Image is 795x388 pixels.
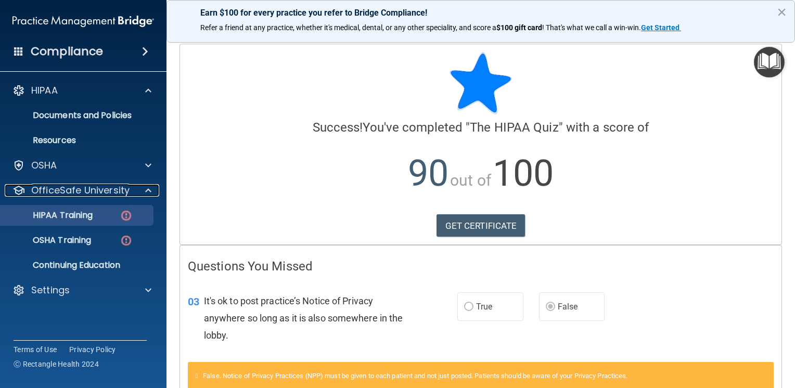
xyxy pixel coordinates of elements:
p: Resources [7,135,149,146]
p: Earn $100 for every practice you refer to Bridge Compliance! [200,8,761,18]
a: GET CERTIFICATE [437,214,525,237]
span: It's ok to post practice’s Notice of Privacy anywhere so long as it is also somewhere in the lobby. [204,295,403,341]
p: Settings [31,284,70,296]
p: OSHA [31,159,57,172]
img: blue-star-rounded.9d042014.png [450,52,512,114]
span: False. Notice of Privacy Practices (NPP) must be given to each patient and not just posted. Patie... [203,372,627,380]
span: Success! [313,120,363,135]
h4: Compliance [31,44,103,59]
a: OSHA [12,159,151,172]
img: danger-circle.6113f641.png [120,209,133,222]
span: 100 [493,152,554,195]
span: Refer a friend at any practice, whether it's medical, dental, or any other speciality, and score a [200,23,496,32]
span: out of [450,171,491,189]
a: Get Started [641,23,681,32]
input: False [546,303,555,311]
span: 90 [408,152,448,195]
span: 03 [188,295,199,308]
strong: Get Started [641,23,679,32]
p: HIPAA [31,84,58,97]
span: The HIPAA Quiz [470,120,558,135]
a: HIPAA [12,84,151,97]
input: True [464,303,473,311]
span: False [558,302,578,312]
strong: $100 gift card [496,23,542,32]
p: OSHA Training [7,235,91,245]
h4: Questions You Missed [188,260,774,273]
p: Documents and Policies [7,110,149,121]
a: Settings [12,284,151,296]
button: Open Resource Center [754,47,785,77]
span: Ⓒ Rectangle Health 2024 [14,359,99,369]
a: OfficeSafe University [12,184,151,197]
img: PMB logo [12,11,154,32]
a: Privacy Policy [69,344,116,355]
img: danger-circle.6113f641.png [120,234,133,247]
a: Terms of Use [14,344,57,355]
h4: You've completed " " with a score of [188,121,774,134]
button: Close [777,4,787,20]
span: ! That's what we call a win-win. [542,23,641,32]
p: OfficeSafe University [31,184,130,197]
p: Continuing Education [7,260,149,270]
span: True [476,302,492,312]
p: HIPAA Training [7,210,93,221]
